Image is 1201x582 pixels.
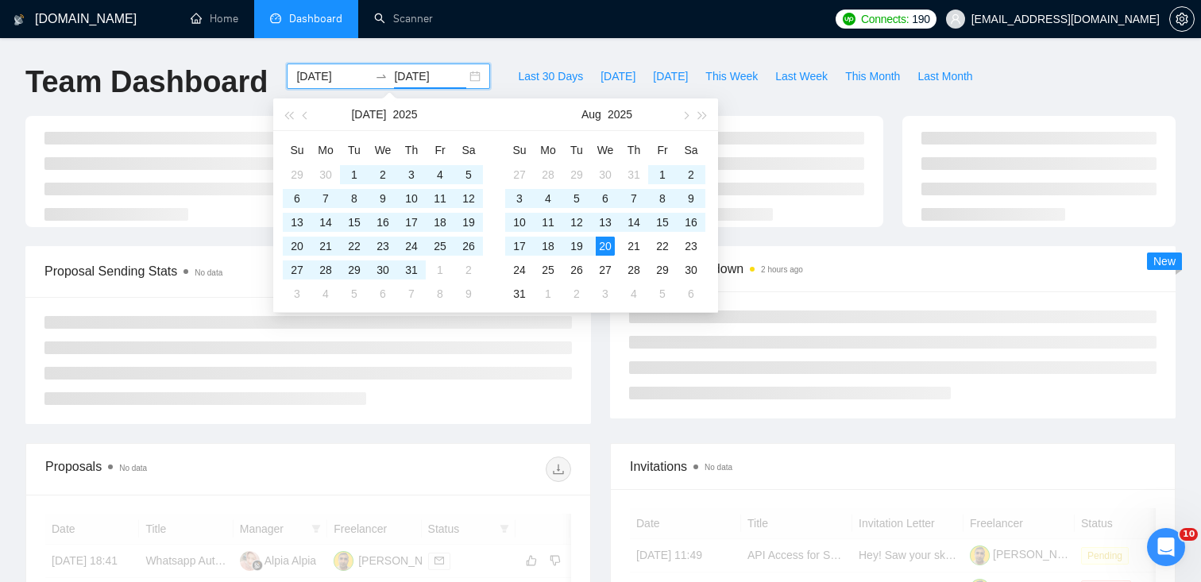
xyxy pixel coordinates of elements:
[596,213,615,232] div: 13
[340,137,369,163] th: Tu
[454,282,483,306] td: 2025-08-09
[591,137,620,163] th: We
[648,282,677,306] td: 2025-09-05
[567,213,586,232] div: 12
[682,189,701,208] div: 9
[620,258,648,282] td: 2025-08-28
[345,213,364,232] div: 15
[369,282,397,306] td: 2025-08-06
[624,213,643,232] div: 14
[510,237,529,256] div: 17
[1180,528,1198,541] span: 10
[373,284,392,303] div: 6
[562,210,591,234] td: 2025-08-12
[539,165,558,184] div: 28
[345,260,364,279] div: 29
[270,13,281,24] span: dashboard
[624,284,643,303] div: 4
[682,260,701,279] div: 30
[591,187,620,210] td: 2025-08-06
[562,282,591,306] td: 2025-09-02
[562,258,591,282] td: 2025-08-26
[397,137,426,163] th: Th
[534,163,562,187] td: 2025-07-28
[843,13,855,25] img: upwork-logo.png
[591,282,620,306] td: 2025-09-03
[620,234,648,258] td: 2025-08-21
[534,258,562,282] td: 2025-08-25
[459,237,478,256] div: 26
[426,234,454,258] td: 2025-07-25
[510,284,529,303] div: 31
[608,98,632,130] button: 2025
[373,189,392,208] div: 9
[283,163,311,187] td: 2025-06-29
[459,213,478,232] div: 19
[459,165,478,184] div: 5
[624,165,643,184] div: 31
[534,187,562,210] td: 2025-08-04
[505,137,534,163] th: Su
[620,187,648,210] td: 2025-08-07
[25,64,268,101] h1: Team Dashboard
[539,284,558,303] div: 1
[283,137,311,163] th: Su
[562,163,591,187] td: 2025-07-29
[912,10,929,28] span: 190
[644,64,697,89] button: [DATE]
[562,137,591,163] th: Tu
[761,265,803,274] time: 2 hours ago
[459,260,478,279] div: 2
[677,137,705,163] th: Sa
[454,234,483,258] td: 2025-07-26
[567,260,586,279] div: 26
[677,187,705,210] td: 2025-08-09
[397,234,426,258] td: 2025-07-24
[845,67,900,85] span: This Month
[340,282,369,306] td: 2025-08-05
[369,258,397,282] td: 2025-07-30
[316,284,335,303] div: 4
[648,258,677,282] td: 2025-08-29
[373,213,392,232] div: 16
[596,165,615,184] div: 30
[454,137,483,163] th: Sa
[394,67,466,85] input: End date
[1153,255,1176,268] span: New
[375,70,388,83] span: swap-right
[539,237,558,256] div: 18
[653,284,672,303] div: 5
[340,258,369,282] td: 2025-07-29
[340,187,369,210] td: 2025-07-08
[402,189,421,208] div: 10
[316,237,335,256] div: 21
[950,13,961,25] span: user
[836,64,909,89] button: This Month
[534,210,562,234] td: 2025-08-11
[562,187,591,210] td: 2025-08-05
[431,260,450,279] div: 1
[397,163,426,187] td: 2025-07-03
[630,457,1156,476] span: Invitations
[682,165,701,184] div: 2
[775,67,828,85] span: Last Week
[14,7,25,33] img: logo
[505,258,534,282] td: 2025-08-24
[373,260,392,279] div: 30
[510,189,529,208] div: 3
[534,137,562,163] th: Mo
[505,282,534,306] td: 2025-08-31
[653,165,672,184] div: 1
[402,213,421,232] div: 17
[288,260,307,279] div: 27
[45,457,308,482] div: Proposals
[426,210,454,234] td: 2025-07-18
[1170,13,1194,25] span: setting
[505,187,534,210] td: 2025-08-03
[620,210,648,234] td: 2025-08-14
[288,237,307,256] div: 20
[345,284,364,303] div: 5
[677,282,705,306] td: 2025-09-06
[369,137,397,163] th: We
[539,189,558,208] div: 4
